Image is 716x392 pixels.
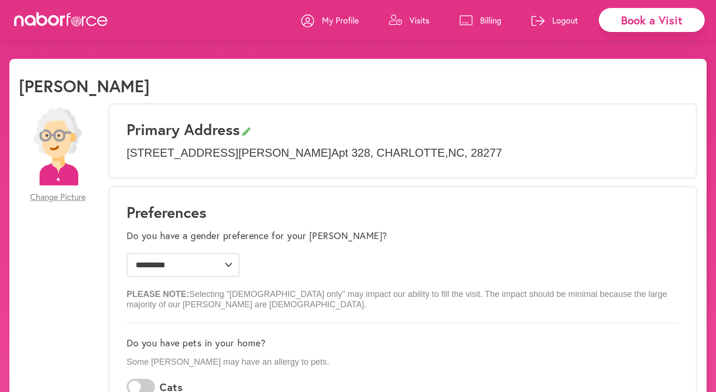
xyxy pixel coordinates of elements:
[127,146,679,160] p: [STREET_ADDRESS][PERSON_NAME] Apt 328 , CHARLOTTE , NC , 28277
[127,203,679,221] h1: Preferences
[19,108,97,185] img: efc20bcf08b0dac87679abea64c1faab.png
[301,6,359,34] a: My Profile
[480,15,501,26] p: Billing
[410,15,429,26] p: Visits
[531,6,578,34] a: Logout
[127,289,189,299] b: PLEASE NOTE:
[459,6,501,34] a: Billing
[322,15,359,26] p: My Profile
[389,6,429,34] a: Visits
[30,192,86,202] span: Change Picture
[552,15,578,26] p: Logout
[127,282,679,310] p: Selecting "[DEMOGRAPHIC_DATA] only" may impact our ability to fill the visit. The impact should b...
[599,8,705,32] div: Book a Visit
[19,76,150,96] h1: [PERSON_NAME]
[127,230,387,241] label: Do you have a gender preference for your [PERSON_NAME]?
[127,120,679,138] h3: Primary Address
[127,337,265,349] label: Do you have pets in your home?
[127,357,679,368] p: Some [PERSON_NAME] may have an allergy to pets.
